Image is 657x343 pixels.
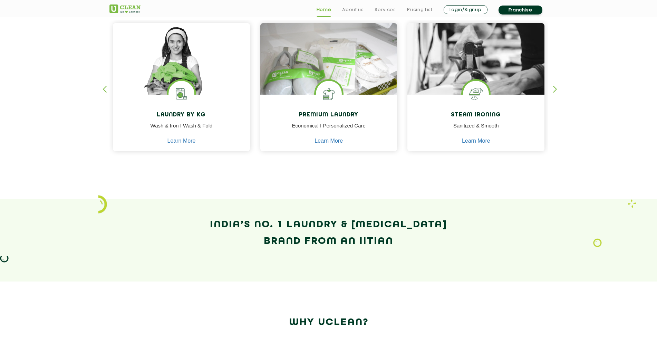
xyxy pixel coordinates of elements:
img: steam iron [463,81,489,107]
img: clothes ironed [407,23,544,133]
a: Learn More [167,138,196,144]
p: Wash & Iron I Wash & Fold [118,122,245,137]
h2: India’s No. 1 Laundry & [MEDICAL_DATA] Brand from an IITian [109,217,548,250]
a: Learn More [315,138,343,144]
img: Laundry wash and iron [628,199,636,208]
a: Franchise [499,6,542,15]
img: Laundry [593,238,602,247]
img: icon_2.png [98,195,107,213]
img: a girl with laundry basket [113,23,250,114]
a: About us [342,6,364,14]
h4: Laundry by Kg [118,112,245,118]
p: Sanitized & Smooth [413,122,539,137]
img: laundry done shoes and clothes [260,23,397,114]
img: laundry washing machine [168,81,194,107]
a: Login/Signup [444,5,487,14]
img: Shoes Cleaning [316,81,342,107]
h4: Steam Ironing [413,112,539,118]
img: UClean Laundry and Dry Cleaning [109,4,141,13]
a: Home [317,6,331,14]
a: Pricing List [407,6,433,14]
h2: Why Uclean? [109,314,548,331]
h4: Premium Laundry [265,112,392,118]
p: Economical I Personalized Care [265,122,392,137]
a: Services [375,6,396,14]
a: Learn More [462,138,490,144]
